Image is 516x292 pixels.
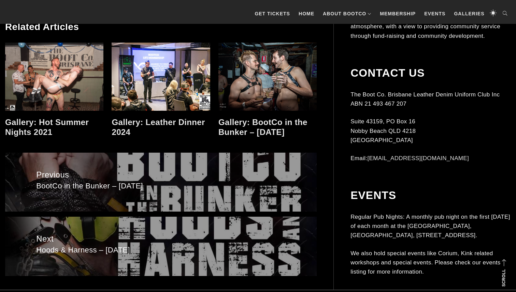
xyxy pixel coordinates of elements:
h2: Contact Us [350,66,511,79]
p: We also hold special events like Corium, Kink related workshops and special events. Please check ... [350,248,511,276]
a: GET TICKETS [251,3,293,24]
a: Membership [376,3,419,24]
a: Gallery: Hot Summer Nights 2021 [5,118,89,137]
a: Home [295,3,318,24]
span: BootCo in the Bunker – [DATE] [36,181,286,191]
p: Suite 43159, PO Box 16 Nobby Beach QLD 4218 [GEOGRAPHIC_DATA] [350,117,511,145]
a: Galleries [450,3,488,24]
a: Gallery: BootCo in the Bunker – [DATE] [218,118,307,137]
h3: Related Articles [5,21,317,33]
a: Gallery: Leather Dinner 2024 [112,118,205,137]
p: Regular Pub Nights: A monthly pub night on the first [DATE] of each month at the [GEOGRAPHIC_DATA... [350,212,511,240]
a: [EMAIL_ADDRESS][DOMAIN_NAME] [367,155,469,161]
nav: Posts [5,148,317,281]
h2: Events [350,189,511,202]
a: BootCo in the Bunker – [DATE] [5,153,317,212]
a: About BootCo [319,3,375,24]
span: Hoods & Harness – [DATE] [36,245,286,255]
p: Email: [350,153,511,163]
p: The Boot Co. Brisbane Leather Denim Uniform Club Inc ABN 21 493 467 207 [350,90,511,108]
strong: Scroll [501,269,506,287]
a: Events [421,3,449,24]
span: Next [36,232,286,245]
span: Previous [36,168,286,181]
a: Hoods & Harness – [DATE] [5,217,317,276]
